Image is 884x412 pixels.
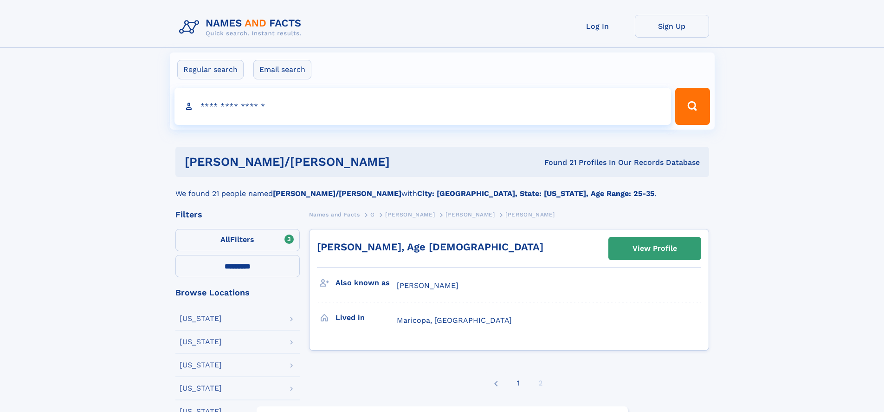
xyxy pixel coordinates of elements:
[180,385,222,392] div: [US_STATE]
[336,275,397,291] h3: Also known as
[609,237,701,260] a: View Profile
[177,60,244,79] label: Regular search
[505,211,555,218] span: [PERSON_NAME]
[517,371,520,395] a: 1
[632,238,677,259] div: View Profile
[445,211,495,218] span: [PERSON_NAME]
[385,211,435,218] span: [PERSON_NAME]
[635,15,709,38] a: Sign Up
[336,310,397,326] h3: Lived in
[490,371,502,395] a: Previous
[561,15,635,38] a: Log In
[175,15,309,40] img: Logo Names and Facts
[180,338,222,346] div: [US_STATE]
[397,316,512,325] span: Maricopa, [GEOGRAPHIC_DATA]
[175,177,709,199] div: We found 21 people named with .
[385,209,435,220] a: [PERSON_NAME]
[185,156,467,168] h1: [PERSON_NAME]/[PERSON_NAME]
[445,209,495,220] a: [PERSON_NAME]
[467,157,700,168] div: Found 21 Profiles In Our Records Database
[370,211,375,218] span: G
[253,60,311,79] label: Email search
[180,361,222,369] div: [US_STATE]
[175,288,300,297] div: Browse Locations
[175,210,300,219] div: Filters
[675,88,710,125] button: Search Button
[175,229,300,251] label: Filters
[370,209,375,220] a: G
[220,235,230,244] span: All
[538,371,542,395] div: 2
[309,209,360,220] a: Names and Facts
[317,241,543,253] a: [PERSON_NAME], Age [DEMOGRAPHIC_DATA]
[273,189,401,198] b: [PERSON_NAME]/[PERSON_NAME]
[180,315,222,322] div: [US_STATE]
[397,281,458,290] span: [PERSON_NAME]
[417,189,654,198] b: City: [GEOGRAPHIC_DATA], State: [US_STATE], Age Range: 25-35
[174,88,671,125] input: search input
